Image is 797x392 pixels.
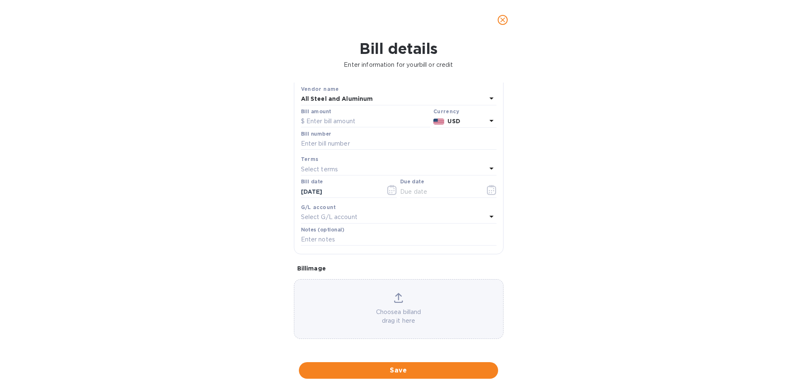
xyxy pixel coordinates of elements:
[301,204,336,210] b: G/L account
[433,119,445,124] img: USD
[400,185,479,198] input: Due date
[297,264,500,273] p: Bill image
[299,362,498,379] button: Save
[301,185,379,198] input: Select date
[433,108,459,114] b: Currency
[301,115,430,128] input: $ Enter bill amount
[301,227,345,232] label: Notes (optional)
[400,180,424,185] label: Due date
[294,308,503,325] p: Choose a bill and drag it here
[306,365,491,375] span: Save
[7,61,790,69] p: Enter information for your bill or credit
[7,40,790,57] h1: Bill details
[301,109,331,114] label: Bill amount
[301,95,373,102] b: All Steel and Aluminum
[301,156,319,162] b: Terms
[493,10,513,30] button: close
[301,138,496,150] input: Enter bill number
[301,131,331,136] label: Bill number
[301,180,323,185] label: Bill date
[301,213,357,222] p: Select G/L account
[301,165,338,174] p: Select terms
[447,118,460,124] b: USD
[301,234,496,246] input: Enter notes
[301,86,339,92] b: Vendor name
